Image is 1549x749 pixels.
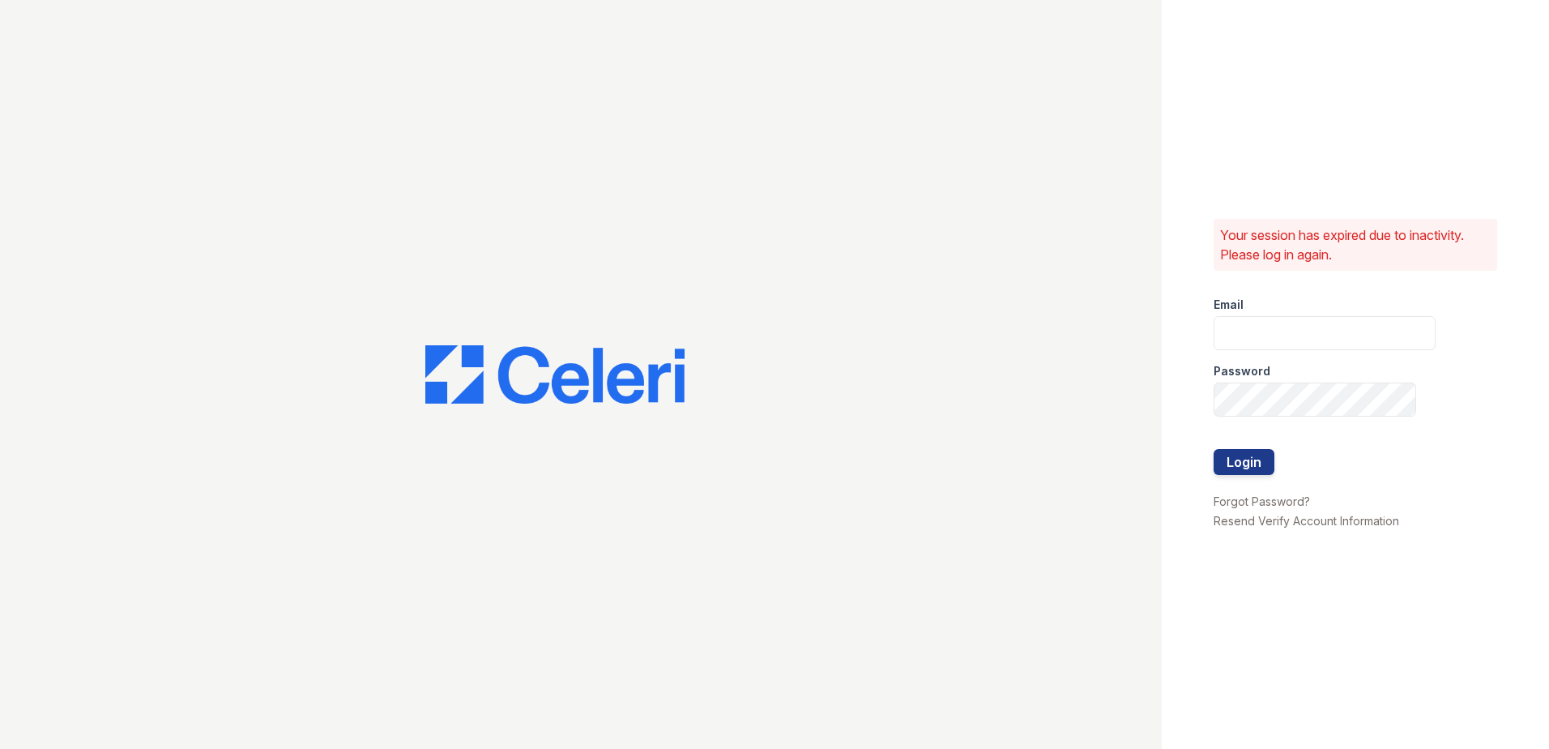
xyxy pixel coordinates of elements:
[425,345,685,404] img: CE_Logo_Blue-a8612792a0a2168367f1c8372b55b34899dd931a85d93a1a3d3e32e68fde9ad4.png
[1214,494,1310,508] a: Forgot Password?
[1220,225,1491,264] p: Your session has expired due to inactivity. Please log in again.
[1214,449,1274,475] button: Login
[1214,514,1399,528] a: Resend Verify Account Information
[1214,363,1270,379] label: Password
[1214,297,1244,313] label: Email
